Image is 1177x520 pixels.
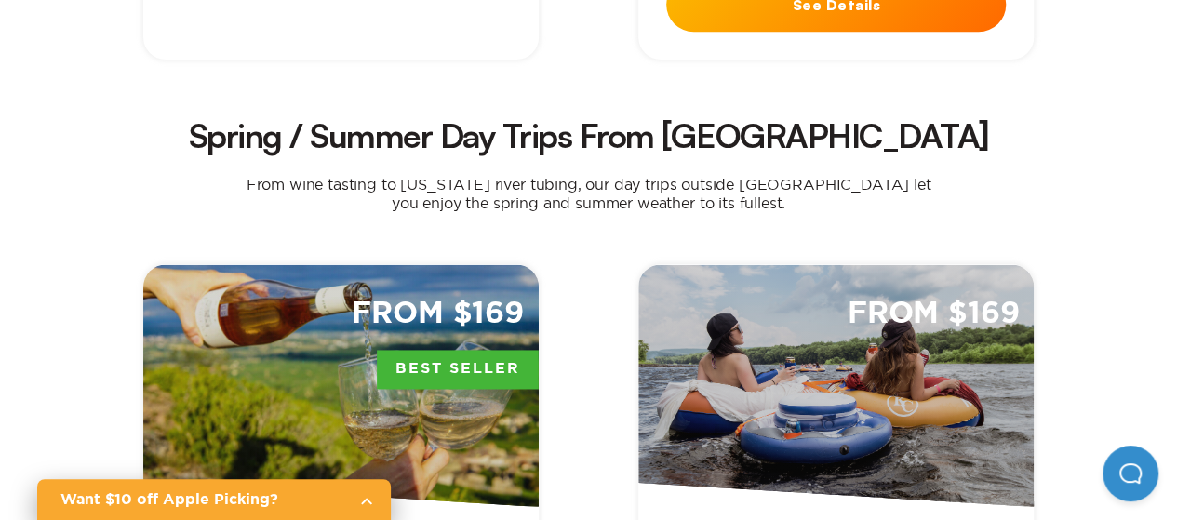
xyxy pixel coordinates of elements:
[37,479,391,520] a: Want $10 off Apple Picking?
[352,294,524,334] span: From $169
[123,119,1054,153] h2: Spring / Summer Day Trips From [GEOGRAPHIC_DATA]
[1103,446,1158,501] iframe: Help Scout Beacon - Open
[377,350,539,389] span: Best Seller
[217,175,961,212] p: From wine tasting to [US_STATE] river tubing, our day trips outside [GEOGRAPHIC_DATA] let you enj...
[848,294,1020,334] span: From $169
[60,488,344,511] h2: Want $10 off Apple Picking?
